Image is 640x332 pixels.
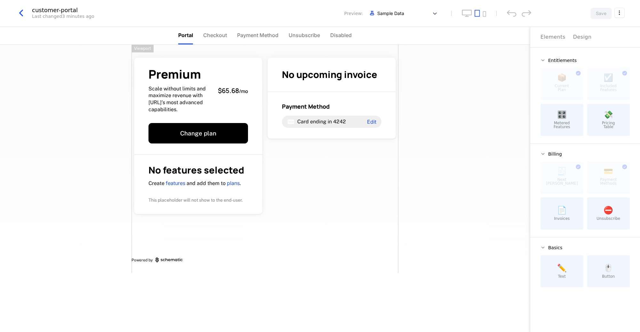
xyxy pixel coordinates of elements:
[602,274,615,278] span: Button
[596,217,620,220] span: Unsubscribe
[330,31,352,39] span: Disabled
[148,180,248,187] p: Create and add them to .
[148,123,248,143] button: Change plan
[148,68,213,80] span: Premium
[554,121,570,129] span: Metered Features
[462,10,472,17] button: desktop
[32,13,94,19] div: Last changed 3 minutes ago
[132,258,153,263] span: Powered by
[604,111,613,119] span: 💸
[554,217,570,220] span: Invoices
[32,7,94,13] div: customer-portal
[289,31,320,39] span: Unsubscribe
[557,206,567,214] span: 📄
[558,274,566,278] span: Text
[333,119,346,125] span: 4242
[148,166,248,175] h1: No features selected
[522,10,531,17] div: redo
[475,10,480,17] button: tablet
[237,31,278,39] span: Payment Method
[557,264,567,272] span: ✏️
[483,11,486,17] button: mobile
[367,119,376,124] span: Edit
[540,27,630,47] div: Choose Sub Page
[507,10,516,17] div: undo
[166,180,185,186] a: features
[239,88,248,95] sub: / mo
[218,86,239,95] span: $65.68
[604,264,613,272] span: 🖱️
[540,33,565,41] div: Elements
[148,197,248,203] p: This placeholder will not show to the end-user.
[548,58,577,63] span: Entitlements
[548,152,562,156] span: Billing
[573,33,592,41] div: Design
[602,121,615,129] span: Pricing Table
[132,45,154,52] div: Viewport
[604,206,613,214] span: ⛔️
[548,245,562,250] span: Basics
[282,103,330,110] span: Payment Method
[282,68,377,81] span: No upcoming invoice
[287,118,295,126] i: visa
[590,8,612,19] button: Save
[557,111,567,119] span: 🎛️
[132,258,398,263] a: Powered by
[297,119,332,125] span: Card ending in
[178,31,193,39] span: Portal
[148,85,213,113] span: Scale without limits and maximize revenue with [URL]’s most advanced capabilities.
[614,8,625,18] button: Select action
[203,31,227,39] span: Checkout
[344,10,363,17] span: Preview:
[227,180,240,186] a: plans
